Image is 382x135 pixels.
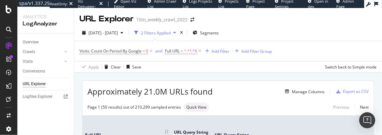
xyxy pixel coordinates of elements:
[184,103,209,112] div: neutral label
[155,48,162,54] button: and
[23,93,52,100] div: Logfiles Explorer
[88,30,118,36] span: [DATE] - [DATE]
[200,30,219,36] span: Segments
[190,27,221,38] button: Segments
[325,64,377,70] div: Switch back to Simple mode
[203,47,229,55] button: Add Filter
[143,48,145,54] span: =
[334,86,369,97] button: Export as CSV
[23,13,68,20] div: Analytics
[241,48,272,54] div: Add Filter Group
[79,27,126,38] button: [DATE] - [DATE]
[87,104,181,110] div: Page 1 (50 results) out of 210,299 sampled entries
[23,58,33,65] div: Visits
[141,30,171,36] div: 2 Filters Applied
[23,81,46,88] div: URL Explorer
[111,64,121,70] div: Clear
[23,93,69,100] a: Logfiles Explorer
[186,105,206,109] span: Quick View
[165,48,180,54] span: Full URL
[146,46,148,56] span: 0
[179,29,184,36] div: times
[50,1,68,7] div: ReadOnly:
[282,88,325,96] button: Manage Columns
[132,27,179,38] button: 2 Filters Applied
[23,48,35,55] div: Crawls
[355,102,369,112] a: Next
[23,68,69,75] a: Conversions
[23,39,69,46] a: Overview
[322,61,377,72] button: Switch back to Simple mode
[359,112,375,128] div: Open Intercom Messenger
[23,58,62,65] a: Visits
[23,48,62,55] a: Crawls
[79,13,134,25] div: URL Explorer
[23,20,68,28] div: LogAnalyzer
[79,48,142,54] span: Visits: Count On Period By Google
[132,64,141,70] div: Save
[124,61,141,72] button: Save
[88,64,99,70] div: Apply
[87,86,213,97] span: Approximately 21.0M URLs found
[23,81,69,88] a: URL Explorer
[102,61,121,72] button: Clear
[343,89,369,94] div: Export as CSV
[136,16,188,23] div: 10m_weekly_crawl_2022
[212,48,229,54] div: Add Filter
[292,89,325,95] div: Manage Columns
[79,61,99,72] button: Apply
[190,17,194,22] div: arrow-right-arrow-left
[232,47,272,55] button: Add Filter Group
[23,68,45,75] div: Conversions
[23,39,39,46] div: Overview
[181,48,183,54] span: =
